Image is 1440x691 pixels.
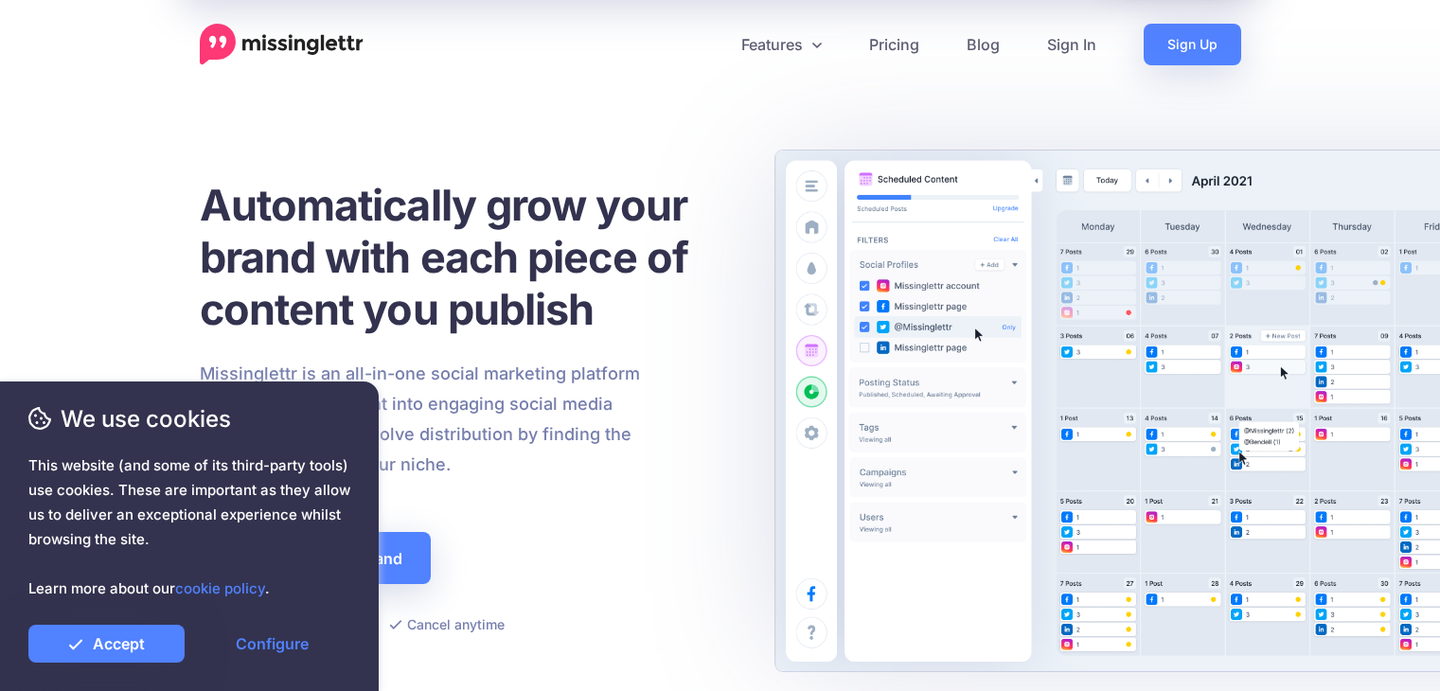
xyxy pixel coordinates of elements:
[389,612,505,636] li: Cancel anytime
[200,359,641,480] p: Missinglettr is an all-in-one social marketing platform that turns your content into engaging soc...
[28,402,350,435] span: We use cookies
[200,24,364,65] a: Home
[845,24,943,65] a: Pricing
[28,453,350,601] span: This website (and some of its third-party tools) use cookies. These are important as they allow u...
[943,24,1023,65] a: Blog
[28,625,185,663] a: Accept
[718,24,845,65] a: Features
[1144,24,1241,65] a: Sign Up
[194,625,350,663] a: Configure
[200,179,735,335] h1: Automatically grow your brand with each piece of content you publish
[175,579,265,597] a: cookie policy
[1023,24,1120,65] a: Sign In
